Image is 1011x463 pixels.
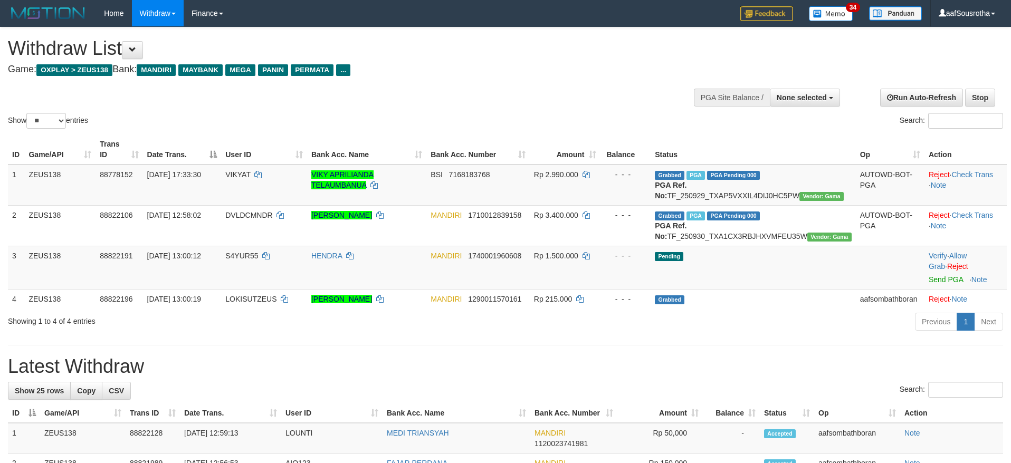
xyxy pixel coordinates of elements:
[15,387,64,395] span: Show 25 rows
[846,3,860,12] span: 34
[605,250,647,261] div: - - -
[431,211,462,219] span: MANDIRI
[686,211,705,220] span: Marked by aafchomsokheang
[799,192,844,201] span: Vendor URL: https://trx31.1velocity.biz
[655,181,686,200] b: PGA Ref. No:
[929,252,947,260] a: Verify
[137,64,176,76] span: MANDIRI
[924,289,1007,308] td: ·
[77,387,96,395] span: Copy
[951,211,993,219] a: Check Trans
[880,89,963,107] a: Run Auto-Refresh
[655,252,683,261] span: Pending
[431,295,462,303] span: MANDIRI
[8,38,663,59] h1: Withdraw List
[655,171,684,180] span: Grabbed
[291,64,333,76] span: PERMATA
[655,211,684,220] span: Grabbed
[8,423,40,454] td: 1
[225,295,276,303] span: LOKISUTZEUS
[971,275,987,284] a: Note
[8,289,24,308] td: 4
[281,423,383,454] td: LOUNTI
[924,165,1007,206] td: · ·
[8,403,40,423] th: ID: activate to sort column descending
[951,295,967,303] a: Note
[24,205,96,246] td: ZEUS138
[770,89,840,107] button: None selected
[856,205,924,246] td: AUTOWD-BOT-PGA
[655,295,684,304] span: Grabbed
[8,113,88,129] label: Show entries
[764,429,796,438] span: Accepted
[426,134,529,165] th: Bank Acc. Number: activate to sort column ascending
[535,429,566,437] span: MANDIRI
[40,403,126,423] th: Game/API: activate to sort column ascending
[431,170,443,179] span: BSI
[974,313,1003,331] a: Next
[180,423,281,454] td: [DATE] 12:59:13
[814,423,900,454] td: aafsombathboran
[109,387,124,395] span: CSV
[947,262,968,271] a: Reject
[929,211,950,219] a: Reject
[924,205,1007,246] td: · ·
[924,246,1007,289] td: · ·
[8,165,24,206] td: 1
[180,403,281,423] th: Date Trans.: activate to sort column ascending
[740,6,793,21] img: Feedback.jpg
[126,403,180,423] th: Trans ID: activate to sort column ascending
[707,211,760,220] span: PGA Pending
[8,356,1003,377] h1: Latest Withdraw
[311,170,374,189] a: VIKY APRILIANDA TELAUMBANUA
[900,113,1003,129] label: Search:
[24,165,96,206] td: ZEUS138
[102,382,131,400] a: CSV
[225,252,258,260] span: S4YUR55
[468,211,521,219] span: Copy 1710012839158 to clipboard
[8,64,663,75] h4: Game: Bank:
[24,246,96,289] td: ZEUS138
[534,252,578,260] span: Rp 1.500.000
[929,252,967,271] a: Allow Grab
[535,439,588,448] span: Copy 1120023741981 to clipboard
[221,134,307,165] th: User ID: activate to sort column ascending
[307,134,426,165] th: Bank Acc. Name: activate to sort column ascending
[856,134,924,165] th: Op: activate to sort column ascending
[931,221,947,230] a: Note
[258,64,288,76] span: PANIN
[8,5,88,21] img: MOTION_logo.png
[468,295,521,303] span: Copy 1290011570161 to clipboard
[311,295,372,303] a: [PERSON_NAME]
[915,313,957,331] a: Previous
[225,64,255,76] span: MEGA
[100,211,132,219] span: 88822106
[530,134,600,165] th: Amount: activate to sort column ascending
[929,170,950,179] a: Reject
[605,210,647,220] div: - - -
[147,295,201,303] span: [DATE] 13:00:19
[534,295,572,303] span: Rp 215.000
[617,423,703,454] td: Rp 50,000
[225,211,272,219] span: DVLDCMNDR
[8,382,71,400] a: Show 25 rows
[929,295,950,303] a: Reject
[100,252,132,260] span: 88822191
[431,252,462,260] span: MANDIRI
[24,289,96,308] td: ZEUS138
[694,89,770,107] div: PGA Site Balance /
[929,252,967,271] span: ·
[707,171,760,180] span: PGA Pending
[928,382,1003,398] input: Search:
[530,403,617,423] th: Bank Acc. Number: activate to sort column ascending
[100,170,132,179] span: 88778152
[70,382,102,400] a: Copy
[965,89,995,107] a: Stop
[336,64,350,76] span: ...
[387,429,449,437] a: MEDI TRIANSYAH
[957,313,975,331] a: 1
[924,134,1007,165] th: Action
[178,64,223,76] span: MAYBANK
[703,423,760,454] td: -
[904,429,920,437] a: Note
